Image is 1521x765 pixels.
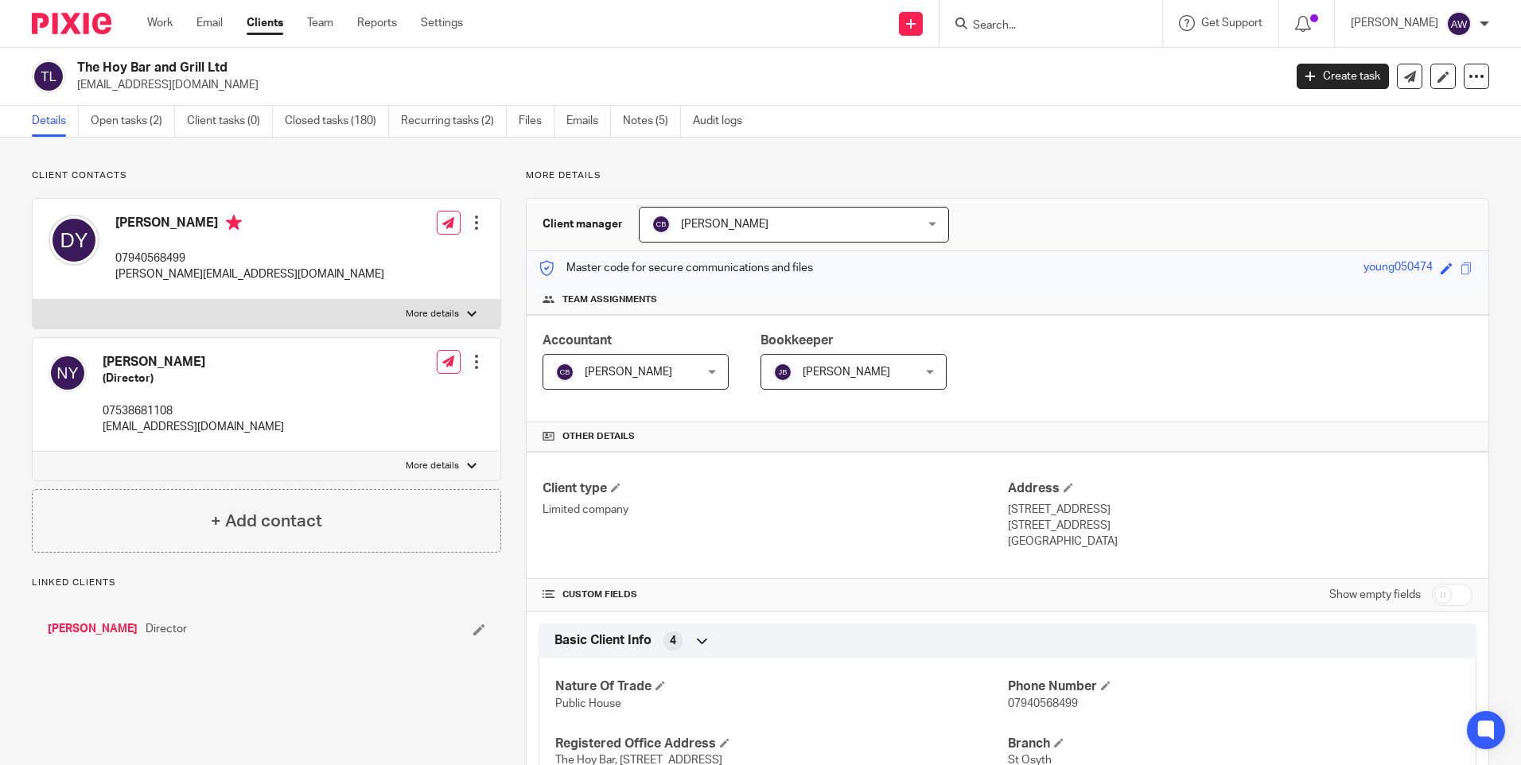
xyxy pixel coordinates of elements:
[77,60,1033,76] h2: The Hoy Bar and Grill Ltd
[226,215,242,231] i: Primary
[357,15,397,31] a: Reports
[555,698,621,709] span: Public House
[539,260,813,276] p: Master code for secure communications and files
[623,106,681,137] a: Notes (5)
[543,502,1007,518] p: Limited company
[103,419,284,435] p: [EMAIL_ADDRESS][DOMAIN_NAME]
[670,633,676,649] span: 4
[1008,534,1472,549] p: [GEOGRAPHIC_DATA]
[652,215,671,234] img: svg%3E
[1297,64,1389,89] a: Create task
[1351,15,1438,31] p: [PERSON_NAME]
[693,106,754,137] a: Audit logs
[307,15,333,31] a: Team
[247,15,283,31] a: Clients
[526,169,1489,182] p: More details
[146,621,187,637] span: Director
[555,736,1007,752] h4: Registered Office Address
[115,250,384,266] p: 07940568499
[1446,11,1472,37] img: svg%3E
[103,403,284,419] p: 07538681108
[562,430,635,443] span: Other details
[1363,259,1433,278] div: young050474
[1201,17,1262,29] span: Get Support
[32,169,501,182] p: Client contacts
[421,15,463,31] a: Settings
[803,367,890,378] span: [PERSON_NAME]
[32,577,501,589] p: Linked clients
[49,354,87,392] img: svg%3E
[406,460,459,472] p: More details
[211,509,322,534] h4: + Add contact
[585,367,672,378] span: [PERSON_NAME]
[115,266,384,282] p: [PERSON_NAME][EMAIL_ADDRESS][DOMAIN_NAME]
[1329,587,1421,603] label: Show empty fields
[555,363,574,382] img: svg%3E
[543,480,1007,497] h4: Client type
[773,363,792,382] img: svg%3E
[566,106,611,137] a: Emails
[554,632,652,649] span: Basic Client Info
[519,106,554,137] a: Files
[971,19,1114,33] input: Search
[1008,480,1472,497] h4: Address
[406,308,459,320] p: More details
[555,678,1007,695] h4: Nature Of Trade
[91,106,175,137] a: Open tasks (2)
[285,106,389,137] a: Closed tasks (180)
[1008,736,1460,752] h4: Branch
[32,13,111,34] img: Pixie
[32,60,65,93] img: svg%3E
[543,334,612,347] span: Accountant
[760,334,834,347] span: Bookkeeper
[103,371,284,386] h5: (Director)
[103,354,284,371] h4: [PERSON_NAME]
[1008,698,1078,709] span: 07940568499
[543,588,1007,601] h4: CUSTOM FIELDS
[187,106,273,137] a: Client tasks (0)
[681,219,768,230] span: [PERSON_NAME]
[543,216,623,232] h3: Client manager
[48,621,138,637] a: [PERSON_NAME]
[49,215,99,266] img: svg%3E
[196,15,223,31] a: Email
[32,106,79,137] a: Details
[1008,678,1460,695] h4: Phone Number
[1008,502,1472,518] p: [STREET_ADDRESS]
[77,77,1273,93] p: [EMAIL_ADDRESS][DOMAIN_NAME]
[147,15,173,31] a: Work
[1008,518,1472,534] p: [STREET_ADDRESS]
[401,106,507,137] a: Recurring tasks (2)
[562,293,657,306] span: Team assignments
[115,215,384,235] h4: [PERSON_NAME]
